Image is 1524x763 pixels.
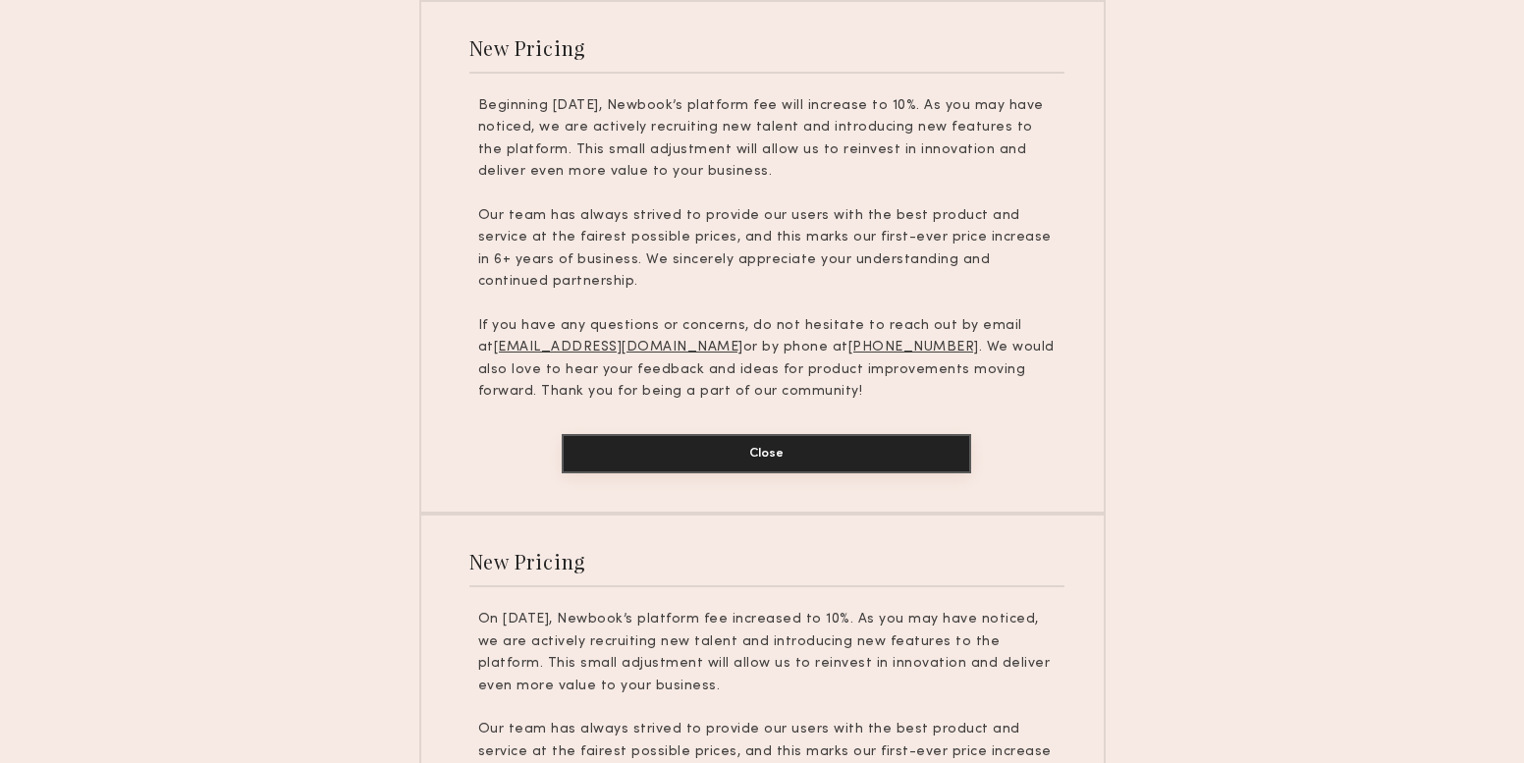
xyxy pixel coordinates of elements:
div: New Pricing [469,34,586,61]
p: If you have any questions or concerns, do not hesitate to reach out by email at or by phone at . ... [478,315,1056,404]
p: Beginning [DATE], Newbook’s platform fee will increase to 10%. As you may have noticed, we are ac... [478,95,1056,184]
p: On [DATE], Newbook’s platform fee increased to 10%. As you may have noticed, we are actively recr... [478,609,1056,697]
p: Our team has always strived to provide our users with the best product and service at the fairest... [478,205,1056,294]
div: New Pricing [469,548,586,574]
button: Close [562,434,971,473]
u: [PHONE_NUMBER] [848,341,979,354]
u: [EMAIL_ADDRESS][DOMAIN_NAME] [494,341,743,354]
